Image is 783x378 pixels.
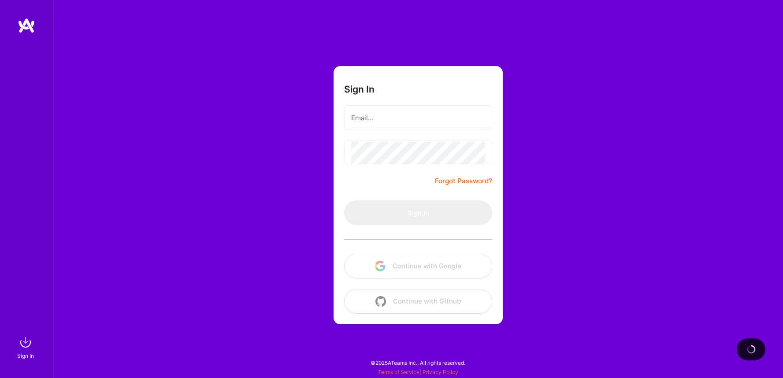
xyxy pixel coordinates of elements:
[17,351,34,360] div: Sign In
[378,369,458,375] span: |
[53,352,783,374] div: © 2025 ATeams Inc., All rights reserved.
[344,84,375,95] h3: Sign In
[747,345,756,354] img: loading
[378,369,419,375] a: Terms of Service
[344,289,492,314] button: Continue with Github
[423,369,458,375] a: Privacy Policy
[435,176,492,186] a: Forgot Password?
[17,334,34,351] img: sign in
[375,261,386,271] img: icon
[375,296,386,307] img: icon
[344,254,492,278] button: Continue with Google
[19,334,34,360] a: sign inSign In
[344,200,492,225] button: Sign In
[18,18,35,33] img: logo
[351,107,485,129] input: Email...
